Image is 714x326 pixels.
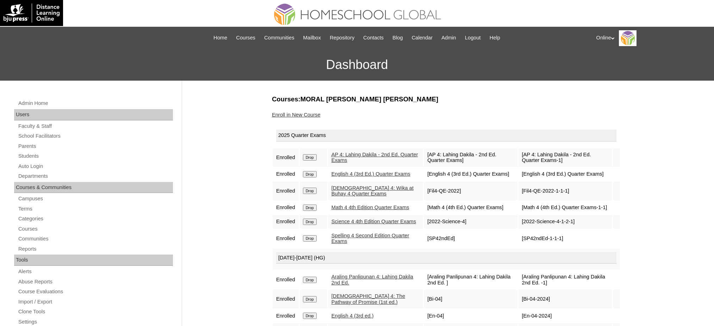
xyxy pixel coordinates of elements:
[465,34,481,42] span: Logout
[438,34,460,42] a: Admin
[331,274,413,286] a: Araling Panlipunan 4: Lahing Dakila 2nd Ed.
[360,34,387,42] a: Contacts
[273,229,299,248] td: Enrolled
[18,245,173,253] a: Reports
[424,229,517,248] td: [SP42ndEd]
[519,229,612,248] td: [SP42ndEd-1-1-1]
[264,34,294,42] span: Communities
[236,34,255,42] span: Courses
[18,234,173,243] a: Communities
[232,34,259,42] a: Courses
[272,112,321,118] a: Enroll in New Course
[519,148,612,167] td: [AP 4: Lahing Dakila - 2nd Ed. Quarter Exams-1]
[389,34,406,42] a: Blog
[18,205,173,213] a: Terms
[461,34,484,42] a: Logout
[303,205,317,211] input: Drop
[331,233,409,244] a: Spelling 4 Second Edition Quarter Exams
[213,34,227,42] span: Home
[331,205,409,210] a: Math 4 4th Edition Quarter Exams
[18,122,173,131] a: Faculty & Staff
[4,49,710,81] h3: Dashboard
[18,287,173,296] a: Course Evaluations
[519,201,612,214] td: [Math 4 (4th Ed.) Quarter Exams-1-1]
[424,215,517,228] td: [2022-Science-4]
[273,270,299,289] td: Enrolled
[519,182,612,200] td: [Fil4-QE-2022-1-1-1]
[331,219,416,224] a: Science 4 4th Edition Quarter Exams
[18,307,173,316] a: Clone Tools
[18,267,173,276] a: Alerts
[441,34,456,42] span: Admin
[303,188,317,194] input: Drop
[18,142,173,151] a: Parents
[18,132,173,140] a: School Facilitators
[412,34,433,42] span: Calendar
[392,34,403,42] span: Blog
[14,255,173,266] div: Tools
[519,290,612,308] td: [Bi-04-2024]
[519,215,612,228] td: [2022-Science-4-1-2-1]
[424,309,517,322] td: [En-04]
[18,99,173,108] a: Admin Home
[303,277,317,283] input: Drop
[18,152,173,161] a: Students
[330,34,354,42] span: Repository
[408,34,436,42] a: Calendar
[300,34,325,42] a: Mailbox
[331,171,410,177] a: English 4 (3rd Ed.) Quarter Exams
[272,95,621,104] h3: Courses:MORAL [PERSON_NAME] [PERSON_NAME]
[18,297,173,306] a: Import / Export
[18,214,173,223] a: Categories
[519,270,612,289] td: [Araling Panlipunan 4: Lahing Dakila 2nd Ed. -1]
[303,171,317,177] input: Drop
[424,290,517,308] td: [Bi-04]
[303,219,317,225] input: Drop
[210,34,231,42] a: Home
[18,162,173,171] a: Auto Login
[276,130,616,142] div: 2025 Quarter Exams
[303,313,317,319] input: Drop
[303,296,317,302] input: Drop
[424,168,517,181] td: [English 4 (3rd Ed.) Quarter Exams]
[424,148,517,167] td: [AP 4: Lahing Dakila - 2nd Ed. Quarter Exams]
[273,290,299,308] td: Enrolled
[519,168,612,181] td: [English 4 (3rd Ed.) Quarter Exams]
[331,152,418,163] a: AP 4: Lahing Dakila - 2nd Ed. Quarter Exams
[18,172,173,181] a: Departments
[331,313,374,319] a: English 4 (3rd ed.)
[331,293,405,305] a: [DEMOGRAPHIC_DATA] 4: The Pathway of Promise (1st ed.)
[14,182,173,193] div: Courses & Communities
[4,4,60,23] img: logo-white.png
[326,34,358,42] a: Repository
[619,30,637,46] img: Online Academy
[276,252,616,264] div: [DATE]-[DATE] (HG)
[261,34,298,42] a: Communities
[424,201,517,214] td: [Math 4 (4th Ed.) Quarter Exams]
[363,34,384,42] span: Contacts
[18,277,173,286] a: Abuse Reports
[424,182,517,200] td: [Fil4-QE-2022]
[519,309,612,322] td: [En-04-2024]
[273,309,299,322] td: Enrolled
[18,194,173,203] a: Campuses
[273,182,299,200] td: Enrolled
[273,215,299,228] td: Enrolled
[303,154,317,161] input: Drop
[303,34,321,42] span: Mailbox
[18,225,173,233] a: Courses
[486,34,504,42] a: Help
[273,148,299,167] td: Enrolled
[490,34,500,42] span: Help
[14,109,173,120] div: Users
[273,168,299,181] td: Enrolled
[303,235,317,242] input: Drop
[424,270,517,289] td: [Araling Panlipunan 4: Lahing Dakila 2nd Ed. ]
[273,201,299,214] td: Enrolled
[596,30,707,46] div: Online
[331,185,414,197] a: [DEMOGRAPHIC_DATA] 4: Wika at Buhay 4 Quarter Exams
